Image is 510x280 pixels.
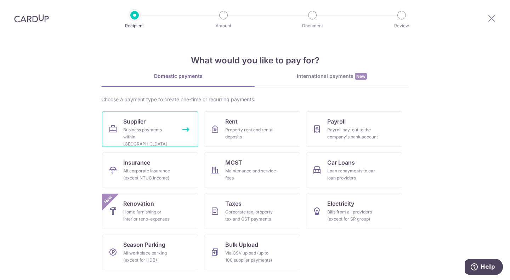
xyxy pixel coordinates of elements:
span: New [355,73,367,80]
div: Via CSV upload (up to 100 supplier payments) [225,250,276,264]
div: Property rent and rental deposits [225,126,276,141]
div: All corporate insurance (except NTUC Income) [123,167,174,182]
span: Taxes [225,199,242,208]
a: MCSTMaintenance and service fees [204,153,300,188]
span: Bulk Upload [225,240,258,249]
a: SupplierBusiness payments within [GEOGRAPHIC_DATA] [102,112,198,147]
p: Amount [197,22,250,29]
h4: What would you like to pay for? [101,54,409,67]
span: Insurance [123,158,150,167]
a: InsuranceAll corporate insurance (except NTUC Income) [102,153,198,188]
iframe: Opens a widget where you can find more information [465,259,503,276]
div: International payments [255,73,409,80]
a: Bulk UploadVia CSV upload (up to 100 supplier payments) [204,235,300,270]
p: Document [286,22,339,29]
img: CardUp [14,14,49,23]
span: Help [16,5,30,11]
span: Season Parking [123,240,165,249]
span: Electricity [327,199,354,208]
p: Review [375,22,428,29]
p: Recipient [108,22,161,29]
div: Home furnishing or interior reno-expenses [123,208,174,223]
a: TaxesCorporate tax, property tax and GST payments [204,194,300,229]
div: Loan repayments to car loan providers [327,167,378,182]
span: New [102,194,114,205]
span: Payroll [327,117,346,126]
a: Season ParkingAll workplace parking (except for HDB) [102,235,198,270]
span: Supplier [123,117,146,126]
div: Payroll pay-out to the company's bank account [327,126,378,141]
div: Business payments within [GEOGRAPHIC_DATA] [123,126,174,148]
a: RenovationHome furnishing or interior reno-expensesNew [102,194,198,229]
span: MCST [225,158,242,167]
a: ElectricityBills from all providers (except for SP group) [306,194,402,229]
div: Corporate tax, property tax and GST payments [225,208,276,223]
div: Choose a payment type to create one-time or recurring payments. [101,96,409,103]
div: All workplace parking (except for HDB) [123,250,174,264]
div: Bills from all providers (except for SP group) [327,208,378,223]
div: Domestic payments [101,73,255,80]
span: Renovation [123,199,154,208]
a: RentProperty rent and rental deposits [204,112,300,147]
div: Maintenance and service fees [225,167,276,182]
span: Rent [225,117,238,126]
a: Car LoansLoan repayments to car loan providers [306,153,402,188]
a: PayrollPayroll pay-out to the company's bank account [306,112,402,147]
span: Car Loans [327,158,355,167]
